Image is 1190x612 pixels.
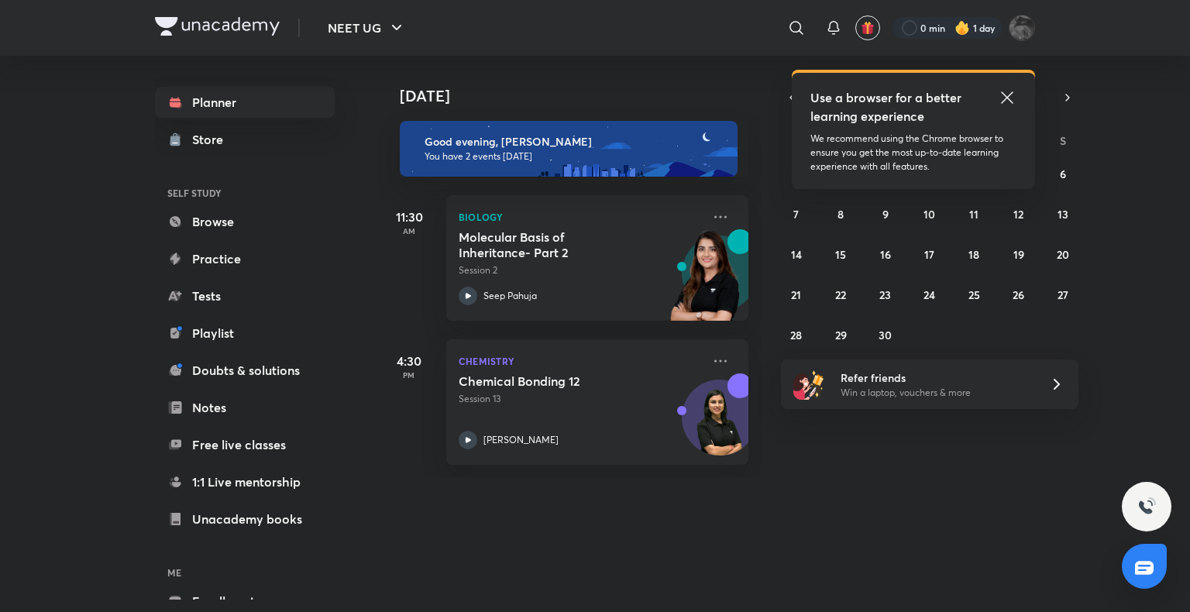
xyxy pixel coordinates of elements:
[1013,287,1024,302] abbr: September 26, 2025
[841,370,1031,386] h6: Refer friends
[923,207,935,222] abbr: September 10, 2025
[961,242,986,266] button: September 18, 2025
[378,208,440,226] h5: 11:30
[784,242,809,266] button: September 14, 2025
[400,121,738,177] img: evening
[793,207,799,222] abbr: September 7, 2025
[155,17,280,36] img: Company Logo
[1051,201,1075,226] button: September 13, 2025
[459,263,702,277] p: Session 2
[1051,282,1075,307] button: September 27, 2025
[155,504,335,535] a: Unacademy books
[810,132,1016,174] p: We recommend using the Chrome browser to ensure you get the most up-to-date learning experience w...
[155,87,335,118] a: Planner
[378,352,440,370] h5: 4:30
[459,229,652,260] h5: Molecular Basis of Inheritance- Part 2
[924,247,934,262] abbr: September 17, 2025
[835,287,846,302] abbr: September 22, 2025
[1137,497,1156,516] img: ttu
[835,328,847,342] abbr: September 29, 2025
[879,328,892,342] abbr: September 30, 2025
[459,208,702,226] p: Biology
[791,287,801,302] abbr: September 21, 2025
[1058,287,1068,302] abbr: September 27, 2025
[459,373,652,389] h5: Chemical Bonding 12
[873,201,898,226] button: September 9, 2025
[923,287,935,302] abbr: September 24, 2025
[192,130,232,149] div: Store
[663,229,748,336] img: unacademy
[683,388,757,462] img: Avatar
[155,318,335,349] a: Playlist
[810,88,965,125] h5: Use a browser for a better learning experience
[784,282,809,307] button: September 21, 2025
[1060,167,1066,181] abbr: September 6, 2025
[828,322,853,347] button: September 29, 2025
[954,20,970,36] img: streak
[155,429,335,460] a: Free live classes
[1009,15,1035,41] img: ISHITA Gupta
[1057,247,1069,262] abbr: September 20, 2025
[483,289,537,303] p: Seep Pahuja
[1013,247,1024,262] abbr: September 19, 2025
[483,433,559,447] p: [PERSON_NAME]
[784,201,809,226] button: September 7, 2025
[968,247,979,262] abbr: September 18, 2025
[873,282,898,307] button: September 23, 2025
[969,207,978,222] abbr: September 11, 2025
[855,15,880,40] button: avatar
[880,247,891,262] abbr: September 16, 2025
[917,282,942,307] button: September 24, 2025
[1013,207,1023,222] abbr: September 12, 2025
[882,207,889,222] abbr: September 9, 2025
[961,201,986,226] button: September 11, 2025
[791,247,802,262] abbr: September 14, 2025
[155,124,335,155] a: Store
[968,287,980,302] abbr: September 25, 2025
[835,247,846,262] abbr: September 15, 2025
[155,559,335,586] h6: ME
[155,466,335,497] a: 1:1 Live mentorship
[790,328,802,342] abbr: September 28, 2025
[793,369,824,400] img: referral
[828,201,853,226] button: September 8, 2025
[917,201,942,226] button: September 10, 2025
[879,287,891,302] abbr: September 23, 2025
[828,282,853,307] button: September 22, 2025
[155,206,335,237] a: Browse
[459,392,702,406] p: Session 13
[155,243,335,274] a: Practice
[861,21,875,35] img: avatar
[1058,207,1068,222] abbr: September 13, 2025
[917,242,942,266] button: September 17, 2025
[155,355,335,386] a: Doubts & solutions
[425,150,724,163] p: You have 2 events [DATE]
[425,135,724,149] h6: Good evening, [PERSON_NAME]
[1051,161,1075,186] button: September 6, 2025
[318,12,415,43] button: NEET UG
[1051,242,1075,266] button: September 20, 2025
[155,280,335,311] a: Tests
[1006,242,1031,266] button: September 19, 2025
[459,352,702,370] p: Chemistry
[378,370,440,380] p: PM
[1060,133,1066,148] abbr: Saturday
[841,386,1031,400] p: Win a laptop, vouchers & more
[400,87,764,105] h4: [DATE]
[873,322,898,347] button: September 30, 2025
[155,17,280,40] a: Company Logo
[155,180,335,206] h6: SELF STUDY
[155,392,335,423] a: Notes
[828,242,853,266] button: September 15, 2025
[784,322,809,347] button: September 28, 2025
[961,282,986,307] button: September 25, 2025
[837,207,844,222] abbr: September 8, 2025
[1006,201,1031,226] button: September 12, 2025
[1006,282,1031,307] button: September 26, 2025
[873,242,898,266] button: September 16, 2025
[378,226,440,236] p: AM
